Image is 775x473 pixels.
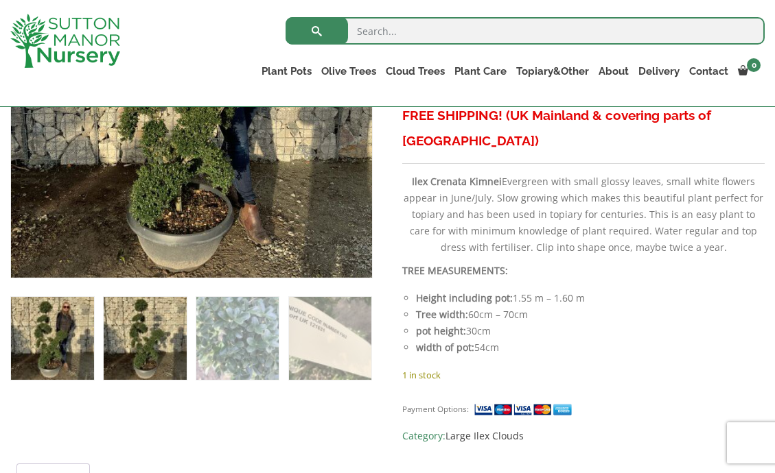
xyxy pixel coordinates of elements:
[416,341,474,354] strong: width of pot:
[416,339,765,356] li: 54cm
[474,402,577,417] img: payment supported
[416,323,765,339] li: 30cm
[416,290,765,306] li: 1.55 m – 1.60 m
[684,62,733,81] a: Contact
[402,264,508,277] strong: TREE MEASUREMENTS:
[381,62,450,81] a: Cloud Trees
[416,291,513,304] strong: Height including pot:
[634,62,684,81] a: Delivery
[511,62,594,81] a: Topiary&Other
[196,297,279,380] img: Ilex Crenata Kinme Cloud Tree F902 - Image 3
[747,58,761,72] span: 0
[257,62,316,81] a: Plant Pots
[316,62,381,81] a: Olive Trees
[104,297,187,380] img: Ilex Crenata Kinme Cloud Tree F902 - Image 2
[402,103,765,154] h3: FREE SHIPPING! (UK Mainland & covering parts of [GEOGRAPHIC_DATA])
[402,173,765,256] p: Evergreen with small glossy leaves, small white flowers appear in June/July. Slow growing which m...
[733,62,765,81] a: 0
[286,17,765,45] input: Search...
[10,14,120,68] img: logo
[412,175,502,188] b: Ilex Crenata Kimnei
[446,429,524,442] a: Large Ilex Clouds
[402,367,765,383] p: 1 in stock
[416,306,765,323] li: 60cm – 70cm
[416,308,468,321] strong: Tree width:
[402,428,765,444] span: Category:
[402,404,469,414] small: Payment Options:
[450,62,511,81] a: Plant Care
[289,297,372,380] img: Ilex Crenata Kinme Cloud Tree F902 - Image 4
[11,297,94,380] img: Ilex Crenata Kinme Cloud Tree F902
[416,324,466,337] strong: pot height:
[594,62,634,81] a: About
